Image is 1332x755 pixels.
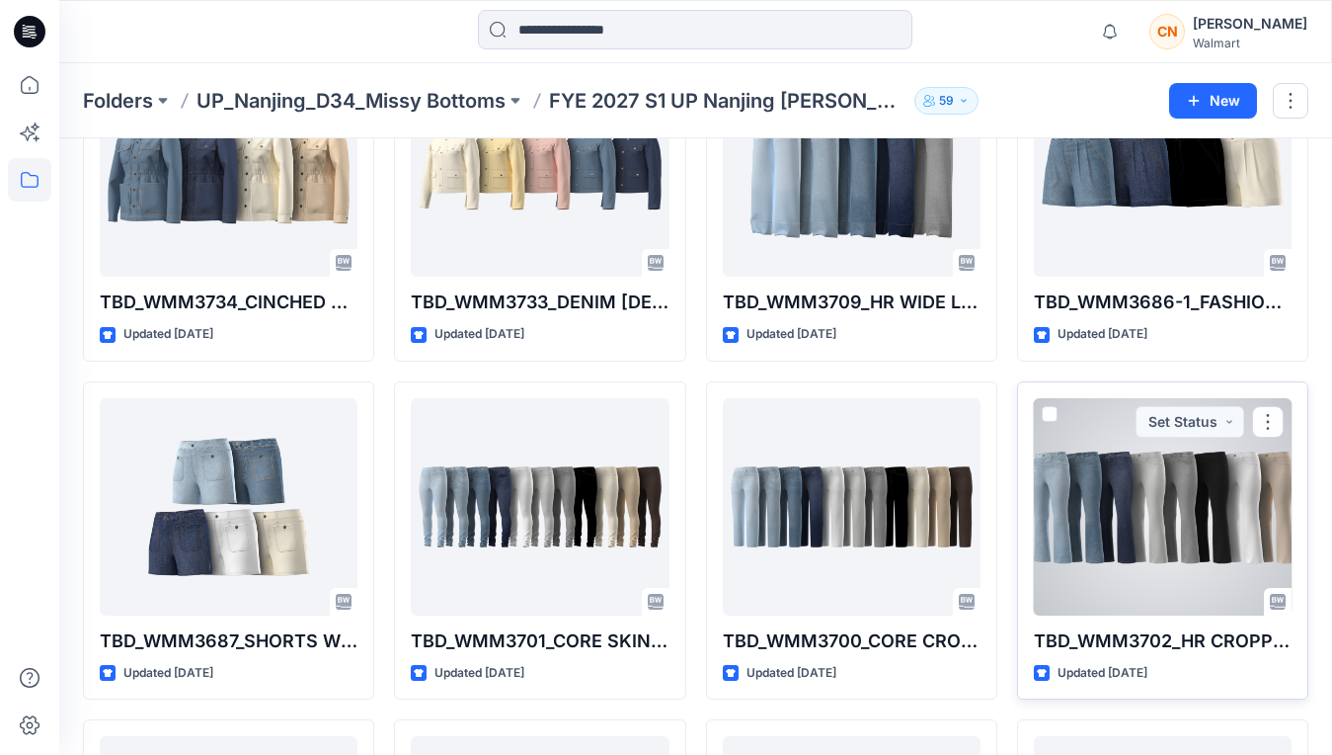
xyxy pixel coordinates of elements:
[1193,12,1307,36] div: [PERSON_NAME]
[1034,289,1292,316] p: TBD_WMM3686-1_FASHION DENIM SHORT-OPT2 [DATE]
[100,398,357,616] a: TBD_WMM3687_SHORTS W FRONT PATCH POCKET-OPTION 1 4.15.25
[100,289,357,316] p: TBD_WMM3734_CINCHED WAIST DENIM JACKET [DATE]
[1193,36,1307,50] div: Walmart
[100,628,357,655] p: TBD_WMM3687_SHORTS W FRONT PATCH POCKET-OPTION 1 [DATE]
[1034,59,1292,277] a: TBD_WMM3686-1_FASHION DENIM SHORT-OPT2 4.15.25
[723,628,980,655] p: TBD_WMM3700_CORE CROP STRAIGHT JEGGING [DATE]
[123,324,213,345] p: Updated [DATE]
[411,59,668,277] a: TBD_WMM3733_DENIM LADY LIKE JACKET_4.15.2025
[723,59,980,277] a: TBD_WMM3709_HR WIDE LEG CUFF JEAN_4.14.2025
[123,663,213,684] p: Updated [DATE]
[411,289,668,316] p: TBD_WMM3733_DENIM [DEMOGRAPHIC_DATA] LIKE JACKET_[DATE]
[723,398,980,616] a: TBD_WMM3700_CORE CROP STRAIGHT JEGGING 4.15.25
[1058,324,1147,345] p: Updated [DATE]
[914,87,979,115] button: 59
[1058,663,1147,684] p: Updated [DATE]
[83,87,153,115] a: Folders
[746,663,836,684] p: Updated [DATE]
[434,663,524,684] p: Updated [DATE]
[723,289,980,316] p: TBD_WMM3709_HR WIDE LEG CUFF JEAN_[DATE]
[1034,398,1292,616] a: TBD_WMM3702_HR CROPPED BOOTCUT 4.9.25
[1149,14,1185,49] div: CN
[100,59,357,277] a: TBD_WMM3734_CINCHED WAIST DENIM JACKET 4.15.2025
[939,90,954,112] p: 59
[434,324,524,345] p: Updated [DATE]
[746,324,836,345] p: Updated [DATE]
[1034,628,1292,655] p: TBD_WMM3702_HR CROPPED BOOTCUT [DATE]
[1169,83,1257,119] button: New
[549,87,906,115] p: FYE 2027 S1 UP Nanjing [PERSON_NAME]
[196,87,506,115] a: UP_Nanjing_D34_Missy Bottoms
[411,628,668,655] p: TBD_WMM3701_CORE SKINNY JEGGING_[DATE]
[411,398,668,616] a: TBD_WMM3701_CORE SKINNY JEGGING_4.15.2025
